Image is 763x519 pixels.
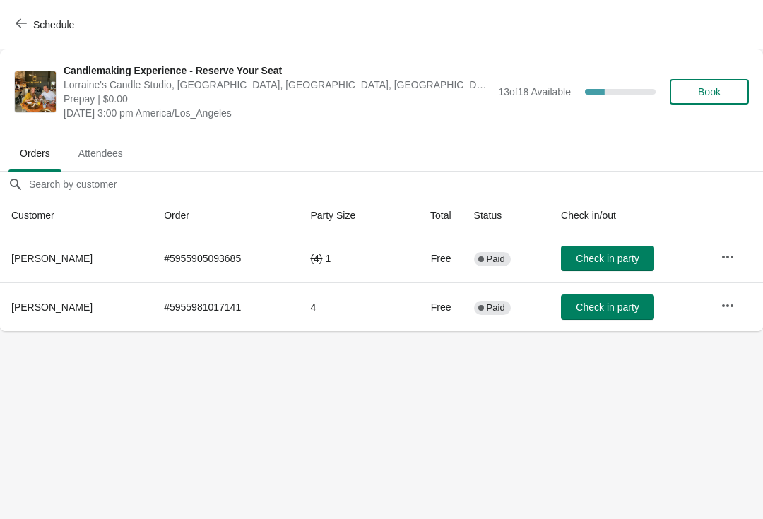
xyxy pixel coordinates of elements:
[8,141,61,166] span: Orders
[153,197,299,234] th: Order
[7,12,85,37] button: Schedule
[11,302,93,313] span: [PERSON_NAME]
[698,86,721,97] span: Book
[498,86,571,97] span: 13 of 18 Available
[487,253,505,265] span: Paid
[398,234,462,282] td: Free
[576,253,639,264] span: Check in party
[11,253,93,264] span: [PERSON_NAME]
[463,197,550,234] th: Status
[398,197,462,234] th: Total
[670,79,749,105] button: Book
[153,234,299,282] td: # 5955905093685
[487,302,505,314] span: Paid
[310,253,322,264] del: ( 4 )
[64,106,491,120] span: [DATE] 3:00 pm America/Los_Angeles
[33,19,74,30] span: Schedule
[64,64,491,78] span: Candlemaking Experience - Reserve Your Seat
[561,294,654,320] button: Check in party
[15,71,56,112] img: Candlemaking Experience - Reserve Your Seat
[67,141,134,166] span: Attendees
[299,197,398,234] th: Party Size
[398,282,462,331] td: Free
[561,246,654,271] button: Check in party
[550,197,709,234] th: Check in/out
[299,234,398,282] td: 1
[64,78,491,92] span: Lorraine's Candle Studio, [GEOGRAPHIC_DATA], [GEOGRAPHIC_DATA], [GEOGRAPHIC_DATA], [GEOGRAPHIC_DATA]
[299,282,398,331] td: 4
[576,302,639,313] span: Check in party
[28,172,763,197] input: Search by customer
[153,282,299,331] td: # 5955981017141
[64,92,491,106] span: Prepay | $0.00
